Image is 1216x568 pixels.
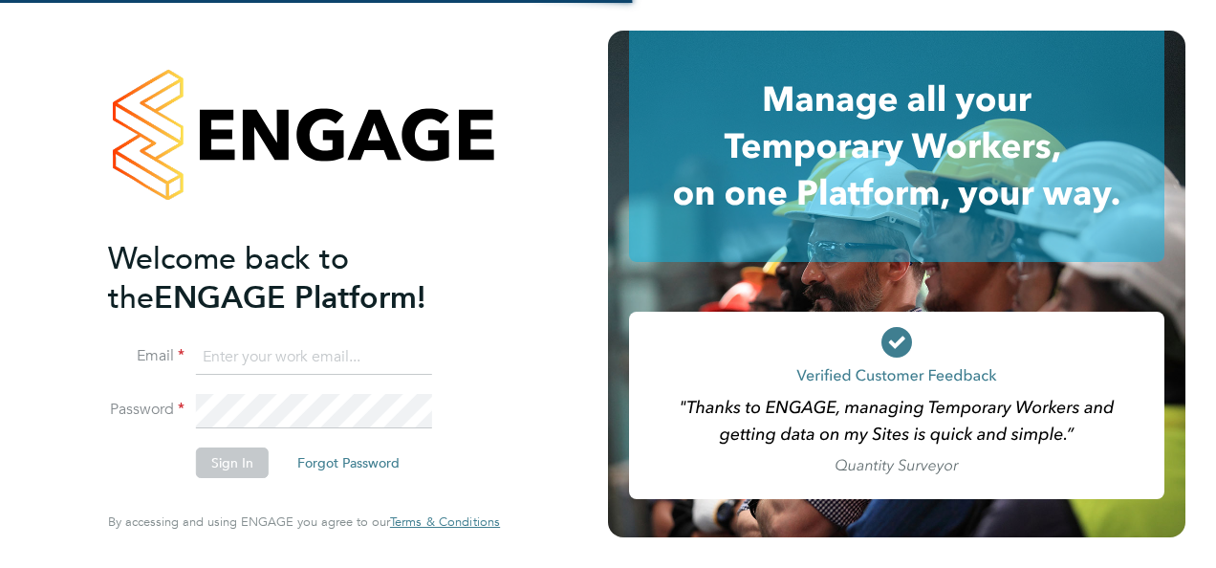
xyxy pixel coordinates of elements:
[108,239,481,317] h2: ENGAGE Platform!
[108,240,349,317] span: Welcome back to the
[108,513,500,530] span: By accessing and using ENGAGE you agree to our
[196,448,269,478] button: Sign In
[390,514,500,530] a: Terms & Conditions
[108,346,185,366] label: Email
[282,448,415,478] button: Forgot Password
[108,400,185,420] label: Password
[196,340,432,375] input: Enter your work email...
[390,513,500,530] span: Terms & Conditions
